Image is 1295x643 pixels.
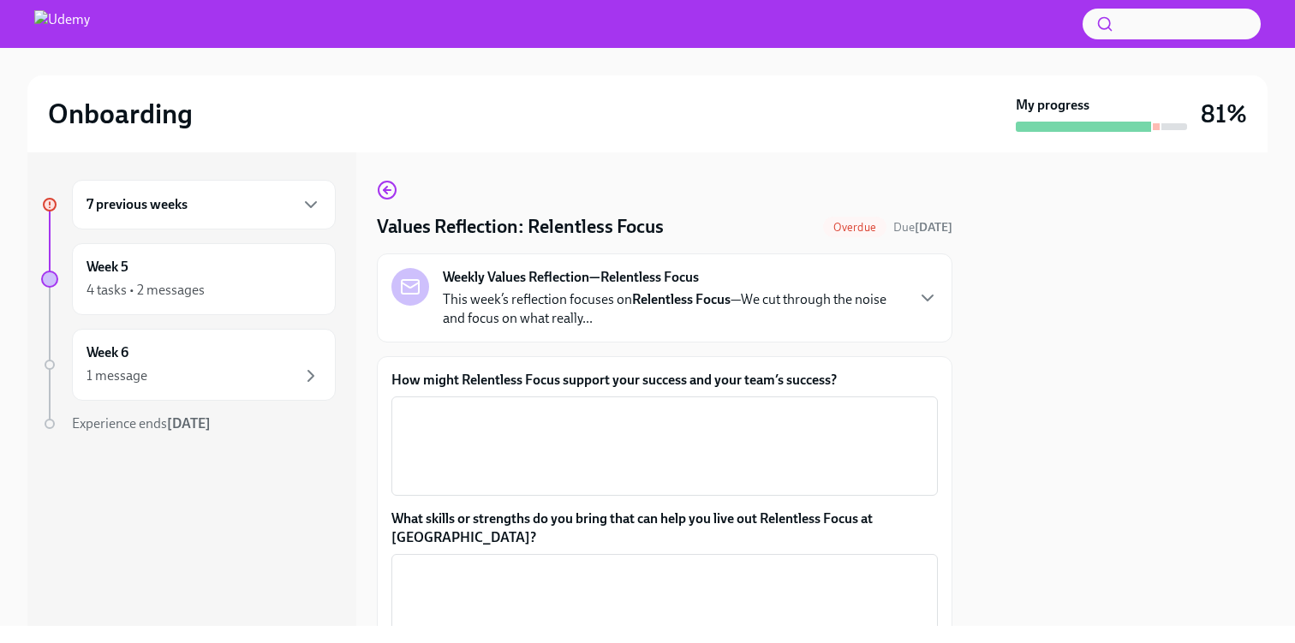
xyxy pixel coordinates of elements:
[72,415,211,432] span: Experience ends
[632,291,731,307] strong: Relentless Focus
[915,220,952,235] strong: [DATE]
[443,290,904,328] p: This week’s reflection focuses on —We cut through the noise and focus on what really...
[391,509,938,547] label: What skills or strengths do you bring that can help you live out Relentless Focus at [GEOGRAPHIC_...
[167,415,211,432] strong: [DATE]
[893,220,952,235] span: Due
[1016,96,1089,115] strong: My progress
[48,97,193,131] h2: Onboarding
[391,371,938,390] label: How might Relentless Focus support your success and your team’s success?
[87,195,188,214] h6: 7 previous weeks
[41,243,336,315] a: Week 54 tasks • 2 messages
[893,219,952,235] span: September 8th, 2025 10:00
[823,221,886,234] span: Overdue
[1201,98,1247,129] h3: 81%
[87,366,147,385] div: 1 message
[377,214,664,240] h4: Values Reflection: Relentless Focus
[87,281,205,300] div: 4 tasks • 2 messages
[72,180,336,229] div: 7 previous weeks
[443,268,699,287] strong: Weekly Values Reflection—Relentless Focus
[87,343,128,362] h6: Week 6
[34,10,90,38] img: Udemy
[87,258,128,277] h6: Week 5
[41,329,336,401] a: Week 61 message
